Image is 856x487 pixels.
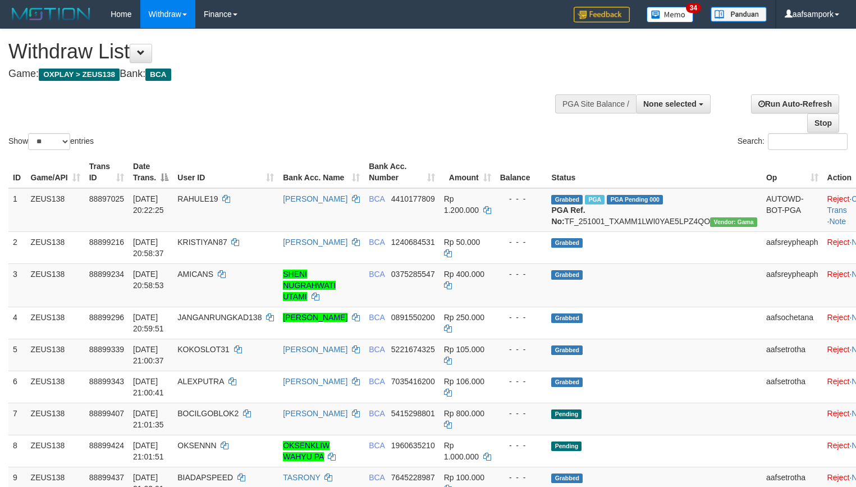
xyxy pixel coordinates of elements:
span: [DATE] 20:22:25 [133,194,164,215]
span: OXPLAY > ZEUS138 [39,69,120,81]
div: - - - [500,312,543,323]
span: [DATE] 21:00:37 [133,345,164,365]
span: Rp 50.000 [444,238,480,247]
div: PGA Site Balance / [555,94,636,113]
img: Button%20Memo.svg [647,7,694,22]
select: Showentries [28,133,70,150]
td: 1 [8,188,26,232]
span: Marked by aafnoeunsreypich [585,195,605,204]
span: Pending [551,442,582,451]
span: ALEXPUTRA [177,377,223,386]
td: ZEUS138 [26,403,85,435]
span: Rp 1.200.000 [444,194,479,215]
a: [PERSON_NAME] [283,313,347,322]
a: SHENI NUGRAHWATI UTAMI [283,270,336,301]
a: Reject [827,270,850,279]
div: - - - [500,236,543,248]
span: BOCILGOBLOK2 [177,409,239,418]
span: PGA Pending [607,195,663,204]
span: KOKOSLOT31 [177,345,230,354]
img: panduan.png [711,7,767,22]
span: Copy 5415298801 to clipboard [391,409,435,418]
span: 88899216 [89,238,124,247]
span: Rp 250.000 [444,313,484,322]
th: ID [8,156,26,188]
td: 8 [8,435,26,467]
a: [PERSON_NAME] [283,194,347,203]
td: ZEUS138 [26,371,85,403]
span: Copy 1240684531 to clipboard [391,238,435,247]
td: aafsetrotha [762,339,823,371]
td: ZEUS138 [26,188,85,232]
a: Reject [827,377,850,386]
span: Pending [551,409,582,419]
td: TF_251001_TXAMM1LWI0YAE5LPZ4QO [547,188,762,232]
span: BCA [369,409,384,418]
span: 88897025 [89,194,124,203]
a: OKSENKLIW WAHYU PA [283,441,329,461]
td: aafsreypheaph [762,231,823,263]
span: None selected [643,99,697,108]
img: MOTION_logo.png [8,6,94,22]
span: BCA [369,441,384,450]
span: 88899339 [89,345,124,354]
span: Copy 4410177809 to clipboard [391,194,435,203]
h1: Withdraw List [8,40,560,63]
button: None selected [636,94,711,113]
th: Game/API: activate to sort column ascending [26,156,85,188]
span: 88899424 [89,441,124,450]
a: Reject [827,194,850,203]
span: 88899343 [89,377,124,386]
input: Search: [768,133,848,150]
h4: Game: Bank: [8,69,560,80]
td: aafsetrotha [762,371,823,403]
th: Bank Acc. Name: activate to sort column ascending [278,156,364,188]
a: TASRONY [283,473,320,482]
span: OKSENNN [177,441,216,450]
label: Show entries [8,133,94,150]
td: ZEUS138 [26,231,85,263]
span: 88899407 [89,409,124,418]
span: BCA [369,377,384,386]
td: aafsochetana [762,307,823,339]
span: Copy 7035416200 to clipboard [391,377,435,386]
span: Rp 1.000.000 [444,441,479,461]
td: 2 [8,231,26,263]
td: AUTOWD-BOT-PGA [762,188,823,232]
span: 88899296 [89,313,124,322]
div: - - - [500,193,543,204]
a: Reject [827,238,850,247]
span: Grabbed [551,345,583,355]
img: Feedback.jpg [574,7,630,22]
a: Reject [827,409,850,418]
a: Note [829,217,846,226]
td: ZEUS138 [26,307,85,339]
span: AMICANS [177,270,213,279]
td: aafsreypheaph [762,263,823,307]
div: - - - [500,268,543,280]
a: Reject [827,345,850,354]
a: [PERSON_NAME] [283,377,347,386]
td: 5 [8,339,26,371]
span: 88899234 [89,270,124,279]
a: [PERSON_NAME] [283,345,347,354]
th: Op: activate to sort column ascending [762,156,823,188]
span: Grabbed [551,195,583,204]
th: Trans ID: activate to sort column ascending [85,156,129,188]
td: ZEUS138 [26,435,85,467]
div: - - - [500,376,543,387]
th: Status [547,156,762,188]
th: Amount: activate to sort column ascending [440,156,496,188]
span: Rp 105.000 [444,345,484,354]
span: Rp 400.000 [444,270,484,279]
span: Copy 7645228987 to clipboard [391,473,435,482]
td: 7 [8,403,26,435]
span: Grabbed [551,474,583,483]
span: 88899437 [89,473,124,482]
td: 4 [8,307,26,339]
span: [DATE] 20:58:53 [133,270,164,290]
span: Rp 100.000 [444,473,484,482]
span: BCA [369,313,384,322]
span: [DATE] 21:00:41 [133,377,164,397]
span: BCA [369,270,384,279]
